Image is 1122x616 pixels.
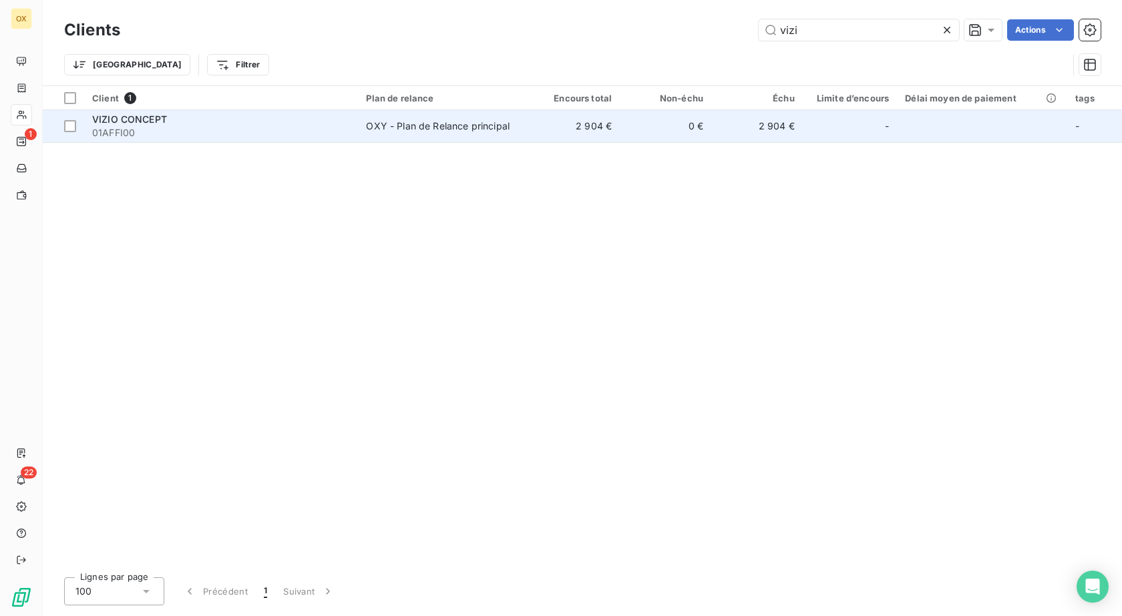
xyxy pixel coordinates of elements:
[207,54,268,75] button: Filtrer
[64,18,120,42] h3: Clients
[1007,19,1074,41] button: Actions
[175,577,256,605] button: Précédent
[11,131,31,152] a: 1
[811,93,890,103] div: Limite d’encours
[64,54,190,75] button: [GEOGRAPHIC_DATA]
[366,119,510,133] div: OXY - Plan de Relance principal
[885,119,889,133] span: -
[92,126,350,139] span: 01AFFI00
[92,93,119,103] span: Client
[11,8,32,29] div: OX
[759,19,959,41] input: Rechercher
[366,93,520,103] div: Plan de relance
[264,585,267,598] span: 1
[275,577,343,605] button: Suivant
[719,93,795,103] div: Échu
[11,587,32,608] img: Logo LeanPay
[25,128,37,140] span: 1
[711,110,803,142] td: 2 904 €
[21,467,37,479] span: 22
[1075,120,1079,131] span: -
[92,113,167,125] span: VIZIO CONCEPT
[536,93,612,103] div: Encours total
[528,110,620,142] td: 2 904 €
[124,92,136,104] span: 1
[620,110,711,142] td: 0 €
[75,585,91,598] span: 100
[905,93,1059,103] div: Délai moyen de paiement
[628,93,703,103] div: Non-échu
[1075,93,1114,103] div: tags
[1077,571,1109,603] div: Open Intercom Messenger
[256,577,275,605] button: 1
